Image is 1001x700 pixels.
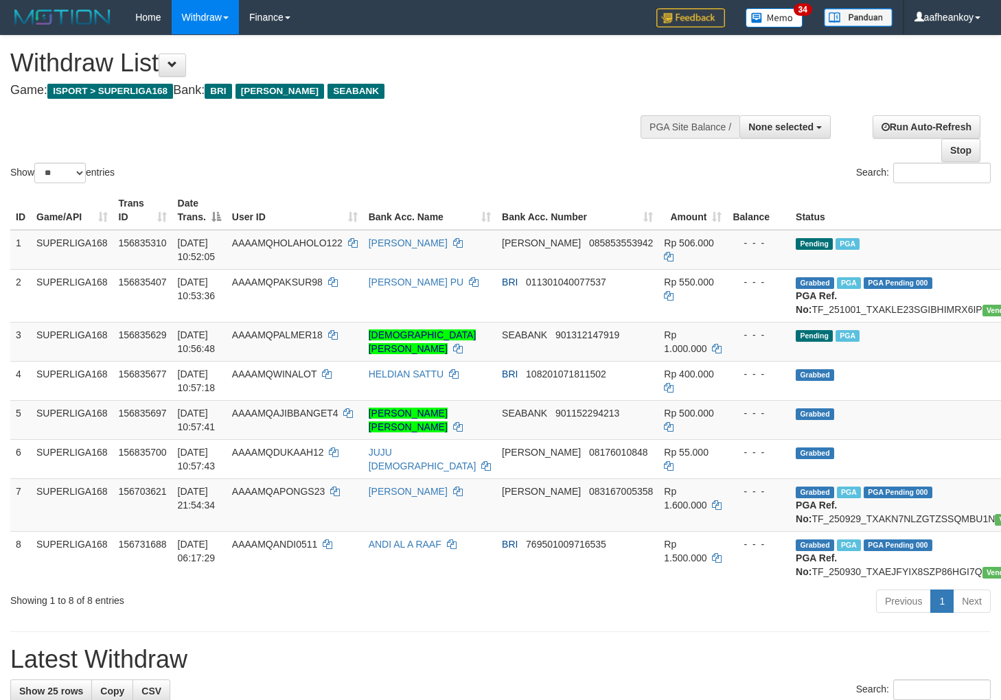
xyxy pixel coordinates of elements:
span: 156835310 [119,237,167,248]
span: AAAAMQPAKSUR98 [232,277,323,288]
span: [DATE] 10:53:36 [178,277,216,301]
th: Date Trans.: activate to sort column descending [172,191,227,230]
span: [DATE] 06:17:29 [178,539,216,563]
td: SUPERLIGA168 [31,230,113,270]
img: Feedback.jpg [656,8,725,27]
span: [DATE] 10:52:05 [178,237,216,262]
div: Showing 1 to 8 of 8 entries [10,588,407,607]
span: [DATE] 21:54:34 [178,486,216,511]
span: Copy 011301040077537 to clipboard [526,277,606,288]
a: Next [953,590,991,613]
td: 3 [10,322,31,361]
input: Search: [893,679,991,700]
span: 156835700 [119,447,167,458]
span: AAAAMQWINALOT [232,369,317,380]
td: SUPERLIGA168 [31,269,113,322]
span: PGA Pending [864,277,932,289]
span: 156835677 [119,369,167,380]
th: Balance [727,191,790,230]
span: Grabbed [796,487,834,498]
div: - - - [733,537,785,551]
td: 8 [10,531,31,584]
td: 5 [10,400,31,439]
span: PGA Pending [864,487,932,498]
span: Grabbed [796,369,834,381]
a: [PERSON_NAME] PU [369,277,463,288]
span: Show 25 rows [19,686,83,697]
span: Rp 55.000 [664,447,709,458]
span: [PERSON_NAME] [502,447,581,458]
span: [PERSON_NAME] [502,486,581,497]
td: 7 [10,478,31,531]
label: Search: [856,679,991,700]
span: SEABANK [502,329,547,340]
span: Copy 08176010848 to clipboard [589,447,648,458]
span: Rp 1.600.000 [664,486,706,511]
a: [DEMOGRAPHIC_DATA][PERSON_NAME] [369,329,476,354]
span: Copy 769501009716535 to clipboard [526,539,606,550]
td: SUPERLIGA168 [31,439,113,478]
span: Copy 901312147919 to clipboard [555,329,619,340]
td: 4 [10,361,31,400]
span: Marked by aafchhiseyha [837,487,861,498]
label: Search: [856,163,991,183]
span: 156703621 [119,486,167,497]
span: 156835629 [119,329,167,340]
th: Game/API: activate to sort column ascending [31,191,113,230]
th: Bank Acc. Name: activate to sort column ascending [363,191,496,230]
th: Amount: activate to sort column ascending [658,191,727,230]
label: Show entries [10,163,115,183]
td: SUPERLIGA168 [31,478,113,531]
span: [DATE] 10:57:43 [178,447,216,471]
span: AAAAMQPALMER18 [232,329,323,340]
span: Rp 400.000 [664,369,713,380]
span: Rp 550.000 [664,277,713,288]
select: Showentries [34,163,86,183]
span: Copy 108201071811502 to clipboard [526,369,606,380]
span: CSV [141,686,161,697]
h1: Latest Withdraw [10,646,991,673]
a: JUJU [DEMOGRAPHIC_DATA] [369,447,476,471]
a: [PERSON_NAME] [369,237,448,248]
div: - - - [733,328,785,342]
span: AAAAMQDUKAAH12 [232,447,324,458]
b: PGA Ref. No: [796,290,837,315]
div: - - - [733,275,785,289]
div: - - - [733,367,785,381]
img: MOTION_logo.png [10,7,115,27]
a: [PERSON_NAME] [PERSON_NAME] [369,408,448,432]
span: 156731688 [119,539,167,550]
div: - - - [733,236,785,250]
th: ID [10,191,31,230]
span: [PERSON_NAME] [502,237,581,248]
td: 6 [10,439,31,478]
span: PGA Pending [864,539,932,551]
span: BRI [205,84,231,99]
span: Copy 901152294213 to clipboard [555,408,619,419]
img: panduan.png [824,8,893,27]
b: PGA Ref. No: [796,552,837,577]
span: Marked by aafsengchandara [837,277,861,289]
div: PGA Site Balance / [641,115,739,139]
span: BRI [502,539,518,550]
span: [DATE] 10:56:48 [178,329,216,354]
div: - - - [733,406,785,420]
span: AAAAMQAPONGS23 [232,486,325,497]
span: ISPORT > SUPERLIGA168 [47,84,173,99]
td: SUPERLIGA168 [31,322,113,361]
span: Copy 085853553942 to clipboard [589,237,653,248]
span: Copy [100,686,124,697]
th: Bank Acc. Number: activate to sort column ascending [496,191,658,230]
input: Search: [893,163,991,183]
span: [PERSON_NAME] [235,84,324,99]
span: Grabbed [796,408,834,420]
a: [PERSON_NAME] [369,486,448,497]
a: Stop [941,139,980,162]
a: HELDIAN SATTU [369,369,444,380]
span: SEABANK [327,84,384,99]
span: Copy 083167005358 to clipboard [589,486,653,497]
span: AAAAMQAJIBBANGET4 [232,408,338,419]
span: Marked by aafromsomean [837,539,861,551]
span: Pending [796,330,833,342]
h1: Withdraw List [10,49,654,77]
